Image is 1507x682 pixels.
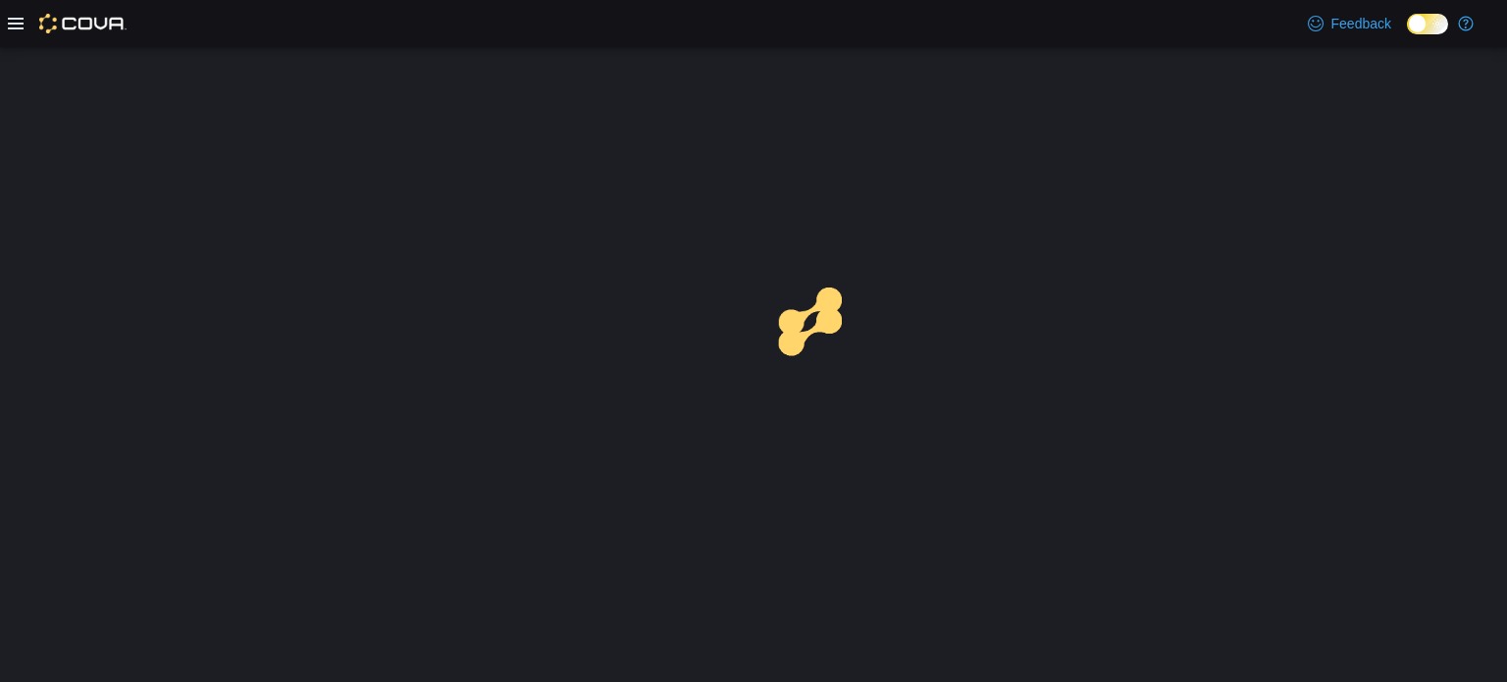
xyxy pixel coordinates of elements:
[1407,34,1408,35] span: Dark Mode
[1407,14,1448,34] input: Dark Mode
[1300,4,1399,43] a: Feedback
[39,14,127,33] img: Cova
[753,273,901,420] img: cova-loader
[1331,14,1391,33] span: Feedback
